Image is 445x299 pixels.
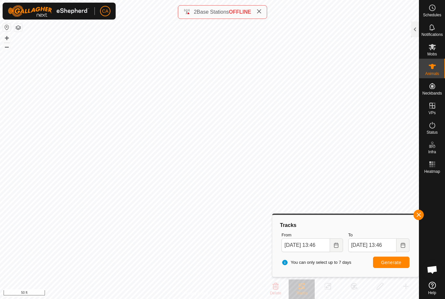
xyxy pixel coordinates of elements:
span: Notifications [422,33,443,37]
span: Generate [381,260,401,265]
div: Tracks [279,221,412,229]
button: Choose Date [330,238,343,252]
a: Privacy Policy [184,291,208,296]
span: OFFLINE [229,9,251,15]
button: Generate [373,257,409,268]
span: You can only select up to 7 days [281,259,351,266]
label: To [348,232,409,238]
span: Base Stations [197,9,229,15]
button: Choose Date [396,238,409,252]
span: Heatmap [424,170,440,173]
img: Gallagher Logo [8,5,89,17]
button: Map Layers [14,24,22,32]
label: From [281,232,343,238]
a: Help [419,279,445,297]
span: Help [428,291,436,295]
a: Contact Us [216,291,235,296]
button: – [3,43,11,51]
span: Neckbands [422,91,442,95]
span: Animals [425,72,439,76]
button: Reset Map [3,23,11,31]
span: CA [102,8,108,15]
div: Open chat [423,260,442,279]
button: + [3,34,11,42]
span: Infra [428,150,436,154]
span: Schedules [423,13,441,17]
span: VPs [428,111,436,115]
span: 2 [194,9,197,15]
span: Mobs [427,52,437,56]
span: Status [426,130,438,134]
